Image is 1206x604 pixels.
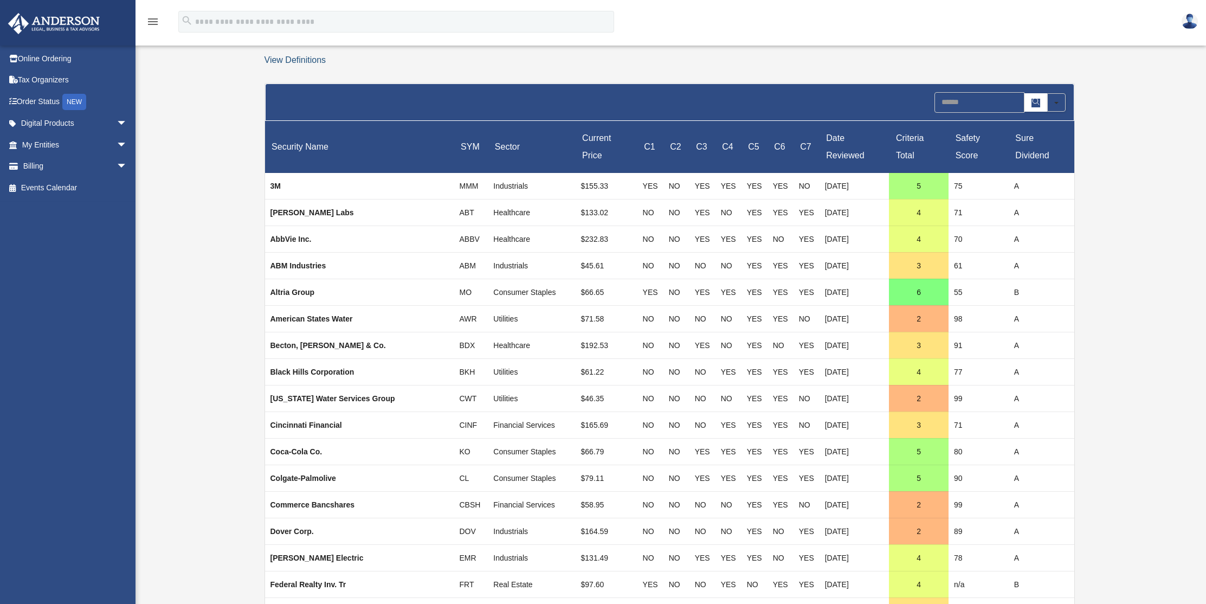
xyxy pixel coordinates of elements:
[949,199,1009,226] td: 71
[889,518,949,544] td: 2
[1009,173,1074,199] td: A
[1009,279,1074,305] td: B
[1009,226,1074,252] td: A
[637,305,663,332] td: NO
[768,279,794,305] td: YES
[270,580,346,589] strong: Federal Realty Inv. Tr
[454,544,488,571] td: EMR
[488,412,575,438] td: Financial Services
[689,518,715,544] td: NO
[637,491,663,518] td: NO
[768,544,794,571] td: NO
[820,305,889,332] td: [DATE]
[663,121,689,173] th: C2
[146,19,159,28] a: menu
[488,252,575,279] td: Industrials
[488,385,575,412] td: Utilities
[1009,252,1074,279] td: A
[8,48,144,69] a: Online Ordering
[889,491,949,518] td: 2
[889,412,949,438] td: 3
[488,571,575,597] td: Real Estate
[454,438,488,465] td: KO
[794,571,820,597] td: YES
[576,279,637,305] td: $66.65
[768,358,794,385] td: YES
[576,199,637,226] td: $133.02
[820,385,889,412] td: [DATE]
[949,358,1009,385] td: 77
[794,173,820,199] td: NO
[820,199,889,226] td: [DATE]
[934,92,1024,113] input: Search in Table
[689,332,715,358] td: YES
[889,332,949,358] td: 3
[1009,412,1074,438] td: A
[741,465,768,491] td: YES
[889,121,949,173] th: Criteria Total
[1009,518,1074,544] td: A
[270,394,395,403] strong: [US_STATE] Water Services Group
[794,305,820,332] td: NO
[117,134,138,156] span: arrow_drop_down
[8,91,144,113] a: Order StatusNEW
[794,199,820,226] td: YES
[663,465,689,491] td: NO
[576,173,637,199] td: $155.33
[637,385,663,412] td: NO
[889,279,949,305] td: 6
[576,571,637,597] td: $97.60
[576,226,637,252] td: $232.83
[768,491,794,518] td: YES
[889,173,949,199] td: 5
[637,332,663,358] td: NO
[715,305,741,332] td: NO
[488,279,575,305] td: Consumer Staples
[820,518,889,544] td: [DATE]
[889,544,949,571] td: 4
[949,279,1009,305] td: 55
[663,332,689,358] td: NO
[663,358,689,385] td: NO
[794,385,820,412] td: NO
[8,113,144,134] a: Digital Productsarrow_drop_down
[1009,571,1074,597] td: B
[794,544,820,571] td: YES
[820,491,889,518] td: [DATE]
[270,208,354,217] strong: [PERSON_NAME] Labs
[637,252,663,279] td: NO
[768,518,794,544] td: NO
[637,465,663,491] td: NO
[637,438,663,465] td: NO
[949,173,1009,199] td: 75
[715,385,741,412] td: NO
[715,544,741,571] td: YES
[889,199,949,226] td: 4
[270,554,364,562] strong: [PERSON_NAME] Electric
[1182,14,1198,29] img: User Pic
[949,438,1009,465] td: 80
[794,438,820,465] td: YES
[663,305,689,332] td: NO
[820,121,889,173] th: Date Reviewed
[689,199,715,226] td: YES
[715,173,741,199] td: YES
[488,465,575,491] td: Consumer Staples
[889,305,949,332] td: 2
[1009,465,1074,491] td: A
[488,332,575,358] td: Healthcare
[949,518,1009,544] td: 89
[576,385,637,412] td: $46.35
[663,385,689,412] td: NO
[949,252,1009,279] td: 61
[820,544,889,571] td: [DATE]
[1009,385,1074,412] td: A
[949,412,1009,438] td: 71
[663,199,689,226] td: NO
[576,518,637,544] td: $164.59
[949,571,1009,597] td: n/a
[454,385,488,412] td: CWT
[715,252,741,279] td: NO
[741,358,768,385] td: YES
[689,438,715,465] td: YES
